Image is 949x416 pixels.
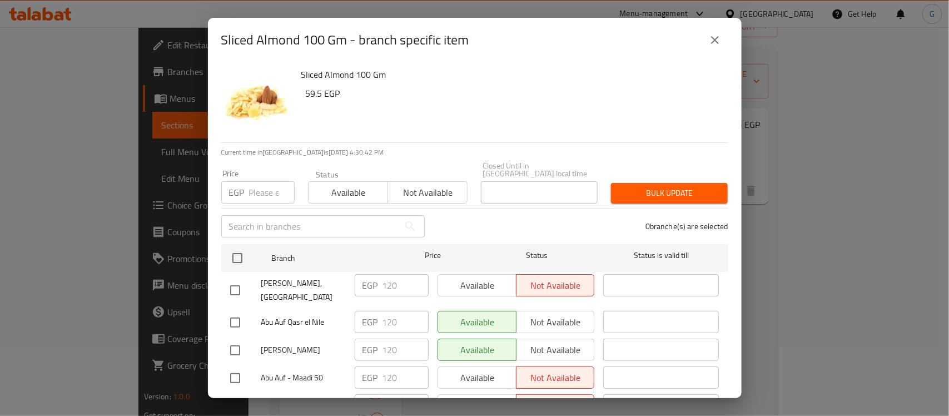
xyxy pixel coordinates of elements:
span: Branch [271,251,387,265]
span: Abu Auf - Maadi 50 [261,371,346,385]
input: Search in branches [221,215,399,237]
h2: Sliced Almond 100 Gm - branch specific item [221,31,469,49]
input: Please enter price [382,311,429,333]
input: Please enter price [382,274,429,296]
span: [PERSON_NAME] [261,343,346,357]
button: Available [308,181,388,204]
p: EGP [362,343,378,356]
span: Status is valid till [603,249,719,263]
p: EGP [362,279,378,292]
span: Status [479,249,594,263]
input: Please enter price [382,367,429,389]
span: Bulk update [620,186,719,200]
h6: 59.5 EGP [306,86,719,101]
p: 0 branche(s) are selected [645,221,728,232]
span: Price [396,249,470,263]
button: Bulk update [611,183,728,204]
p: Current time in [GEOGRAPHIC_DATA] is [DATE] 4:30:42 PM [221,147,728,157]
p: EGP [362,315,378,329]
span: Abu Auf Qasr el Nile [261,315,346,329]
span: Available [313,185,384,201]
input: Please enter price [382,339,429,361]
img: Sliced Almond 100 Gm [221,67,292,138]
button: Not available [387,181,468,204]
input: Please enter price [249,181,295,204]
button: close [702,27,728,53]
p: EGP [362,371,378,384]
p: EGP [229,186,245,199]
span: [PERSON_NAME], [GEOGRAPHIC_DATA] [261,276,346,304]
span: Not available [392,185,463,201]
h6: Sliced Almond 100 Gm [301,67,719,82]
